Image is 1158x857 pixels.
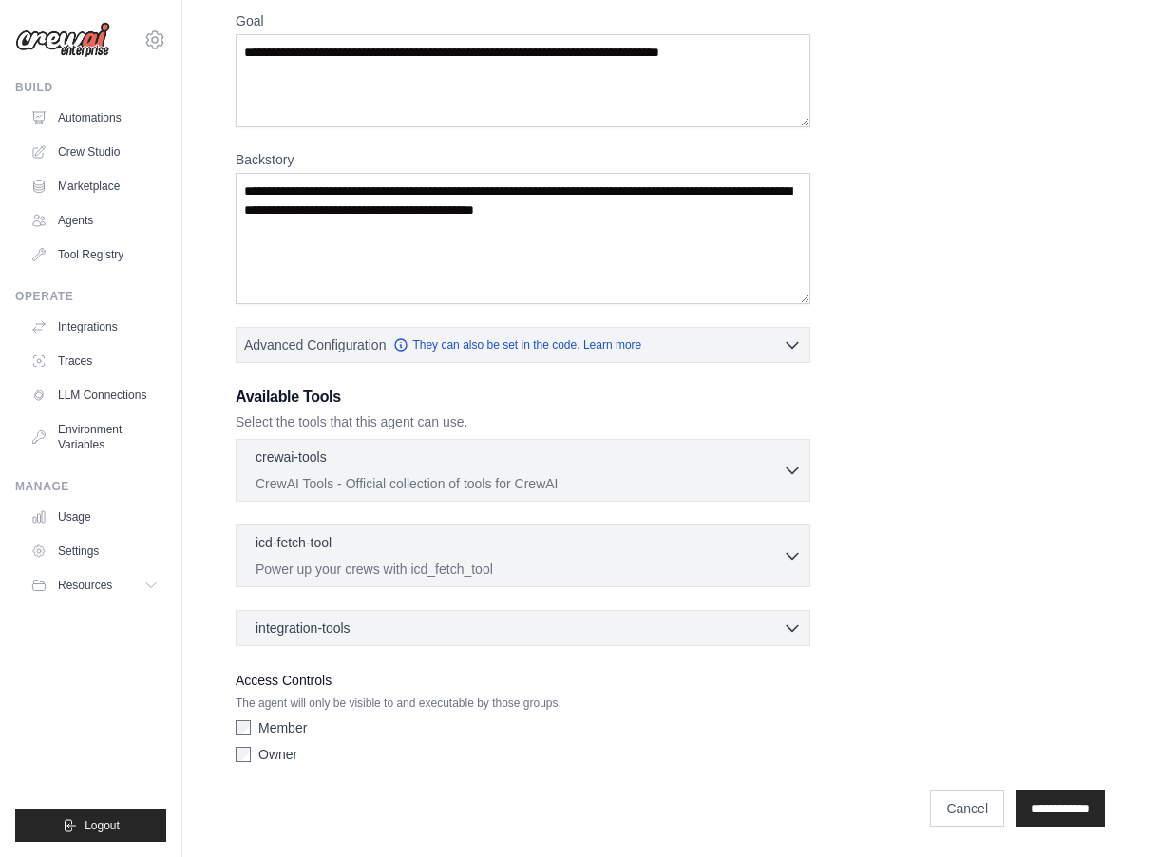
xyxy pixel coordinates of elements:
[244,448,802,493] button: crewai-tools CrewAI Tools - Official collection of tools for CrewAI
[236,150,810,169] label: Backstory
[930,790,1004,827] a: Cancel
[23,137,166,167] a: Crew Studio
[236,386,810,409] h3: Available Tools
[85,818,120,833] span: Logout
[236,412,810,431] p: Select the tools that this agent can use.
[23,312,166,342] a: Integrations
[58,578,112,593] span: Resources
[23,346,166,376] a: Traces
[236,669,810,692] label: Access Controls
[258,745,297,764] label: Owner
[256,448,327,467] p: crewai-tools
[23,502,166,532] a: Usage
[23,536,166,566] a: Settings
[15,809,166,842] button: Logout
[256,533,332,552] p: icd-fetch-tool
[244,533,802,579] button: icd-fetch-tool Power up your crews with icd_fetch_tool
[23,570,166,600] button: Resources
[15,22,110,58] img: Logo
[15,289,166,304] div: Operate
[15,479,166,494] div: Manage
[256,619,351,638] span: integration-tools
[236,695,810,711] p: The agent will only be visible to and executable by those groups.
[244,335,386,354] span: Advanced Configuration
[244,619,802,638] button: integration-tools
[256,560,783,579] p: Power up your crews with icd_fetch_tool
[236,11,810,30] label: Goal
[256,474,783,493] p: CrewAI Tools - Official collection of tools for CrewAI
[393,337,641,352] a: They can also be set in the code. Learn more
[258,718,307,737] label: Member
[23,380,166,410] a: LLM Connections
[237,328,809,362] button: Advanced Configuration They can also be set in the code. Learn more
[23,171,166,201] a: Marketplace
[23,239,166,270] a: Tool Registry
[23,205,166,236] a: Agents
[23,103,166,133] a: Automations
[15,80,166,95] div: Build
[23,414,166,460] a: Environment Variables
